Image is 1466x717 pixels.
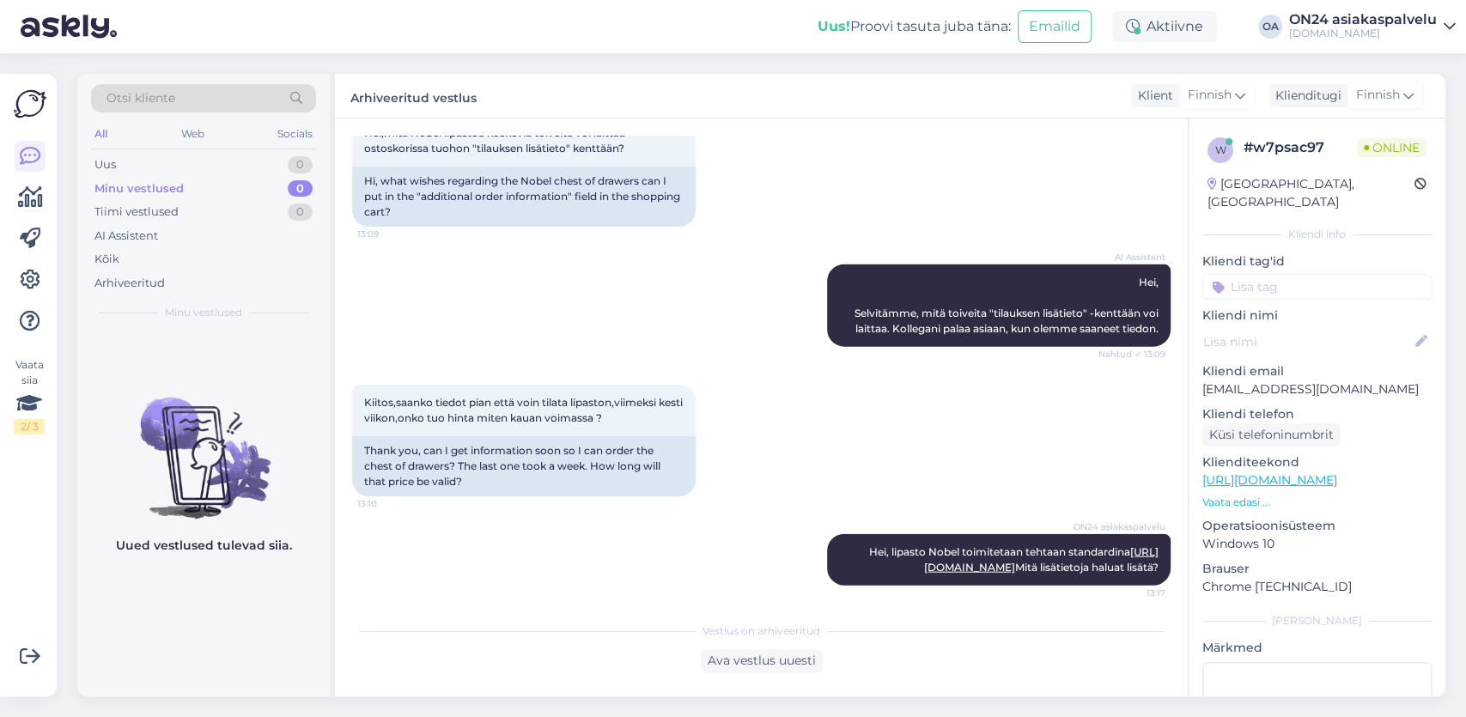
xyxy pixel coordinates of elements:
[106,89,175,107] span: Otsi kliente
[1215,143,1226,156] span: w
[14,357,45,434] div: Vaata siia
[1356,86,1400,105] span: Finnish
[94,275,165,292] div: Arhiveeritud
[1188,86,1232,105] span: Finnish
[1289,13,1437,27] div: ON24 asiakaspalvelu
[818,18,850,34] b: Uus!
[1289,27,1437,40] div: [DOMAIN_NAME]
[288,180,313,197] div: 0
[288,204,313,221] div: 0
[94,204,179,221] div: Tiimi vestlused
[703,623,820,639] span: Vestlus on arhiveeritud
[1357,138,1426,157] span: Online
[1202,472,1337,488] a: [URL][DOMAIN_NAME]
[350,84,477,107] label: Arhiveeritud vestlus
[178,123,208,145] div: Web
[1207,175,1414,211] div: [GEOGRAPHIC_DATA], [GEOGRAPHIC_DATA]
[1202,560,1432,578] p: Brauser
[77,367,330,521] img: No chats
[1203,332,1412,351] input: Lisa nimi
[357,228,422,240] span: 13:09
[94,251,119,268] div: Kõik
[357,497,422,510] span: 13:10
[274,123,316,145] div: Socials
[1202,639,1432,657] p: Märkmed
[94,156,116,173] div: Uus
[352,436,696,496] div: Thank you, can I get information soon so I can order the chest of drawers? The last one took a we...
[1202,252,1432,270] p: Kliendi tag'id
[352,167,696,227] div: Hi, what wishes regarding the Nobel chest of drawers can I put in the "additional order informati...
[1074,520,1165,533] span: ON24 asiakaspalvelu
[818,16,1011,37] div: Proovi tasuta juba täna:
[1202,535,1432,553] p: Windows 10
[1202,405,1432,423] p: Kliendi telefon
[1202,495,1432,510] p: Vaata edasi ...
[1268,87,1341,105] div: Klienditugi
[1202,423,1341,447] div: Küsi telefoninumbrit
[1202,307,1432,325] p: Kliendi nimi
[1112,11,1217,42] div: Aktiivne
[1202,517,1432,535] p: Operatsioonisüsteem
[1131,87,1173,105] div: Klient
[364,396,685,424] span: Kiitos,saanko tiedot pian että voin tilata lipaston,viimeksi kesti viikon,onko tuo hinta miten ka...
[116,537,292,555] p: Uued vestlused tulevad siia.
[1018,10,1092,43] button: Emailid
[1101,586,1165,599] span: 13:17
[1202,274,1432,300] input: Lisa tag
[14,88,46,120] img: Askly Logo
[1244,137,1357,158] div: # w7psac97
[165,305,242,320] span: Minu vestlused
[94,180,184,197] div: Minu vestlused
[91,123,111,145] div: All
[94,228,158,245] div: AI Assistent
[14,419,45,434] div: 2 / 3
[1101,251,1165,264] span: AI Assistent
[869,545,1159,574] span: Hei, lipasto Nobel toimitetaan tehtaan standardina Mitä lisätietoja haluat lisätä?
[1258,15,1282,39] div: OA
[1202,453,1432,471] p: Klienditeekond
[1202,362,1432,380] p: Kliendi email
[701,649,823,672] div: Ava vestlus uuesti
[288,156,313,173] div: 0
[1289,13,1456,40] a: ON24 asiakaspalvelu[DOMAIN_NAME]
[1202,380,1432,398] p: [EMAIL_ADDRESS][DOMAIN_NAME]
[1202,578,1432,596] p: Chrome [TECHNICAL_ID]
[1098,348,1165,361] span: Nähtud ✓ 13:09
[1202,613,1432,629] div: [PERSON_NAME]
[1202,227,1432,242] div: Kliendi info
